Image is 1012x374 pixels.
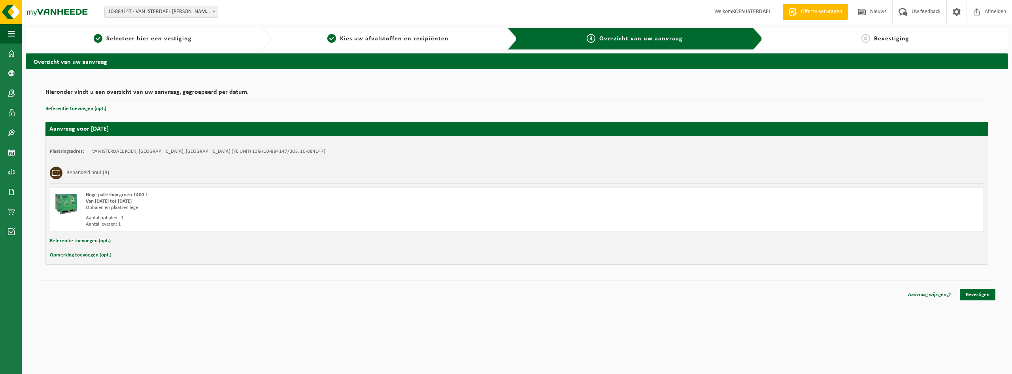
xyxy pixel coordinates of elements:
button: Opmerking toevoegen (opt.) [50,250,111,260]
div: Aantal leveren: 1 [86,221,549,228]
a: Bevestigen [960,289,995,300]
img: PB-HB-1400-HPE-GN-01.png [54,192,78,216]
button: Referentie toevoegen (opt.) [50,236,111,246]
span: 4 [861,34,870,43]
span: Overzicht van uw aanvraag [599,36,683,42]
strong: Van [DATE] tot [DATE] [86,199,132,204]
span: 10-884147 - VAN ISTERDAEL KOEN - NINOVE [105,6,218,17]
strong: KOEN ISTERDAEL [732,9,771,15]
div: Aantal ophalen : 1 [86,215,549,221]
a: Offerte aanvragen [783,4,848,20]
h2: Overzicht van uw aanvraag [26,53,1008,69]
span: Kies uw afvalstoffen en recipiënten [340,36,449,42]
span: 3 [587,34,595,43]
a: Aanvraag wijzigen [902,289,957,300]
div: Ophalen en plaatsen lege [86,205,549,211]
strong: Aanvraag voor [DATE] [49,126,109,132]
a: 1Selecteer hier een vestiging [30,34,255,44]
h3: Behandeld hout (B) [66,167,109,179]
a: 2Kies uw afvalstoffen en recipiënten [275,34,501,44]
span: Bevestiging [874,36,909,42]
button: Referentie toevoegen (opt.) [45,104,106,114]
span: 1 [94,34,102,43]
span: 2 [327,34,336,43]
span: Selecteer hier een vestiging [106,36,192,42]
span: 10-884147 - VAN ISTERDAEL KOEN - NINOVE [104,6,218,18]
span: Hoge palletbox groen 1400 L [86,192,148,197]
strong: Plaatsingsadres: [50,149,84,154]
h2: Hieronder vindt u een overzicht van uw aanvraag, gegroepeerd per datum. [45,89,988,100]
td: VAN ISTERDAEL KOEN, [GEOGRAPHIC_DATA], [GEOGRAPHIC_DATA] (7E UNIT) 13G (10-884147/BUS, 10-884147) [92,148,325,155]
span: Offerte aanvragen [799,8,844,16]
